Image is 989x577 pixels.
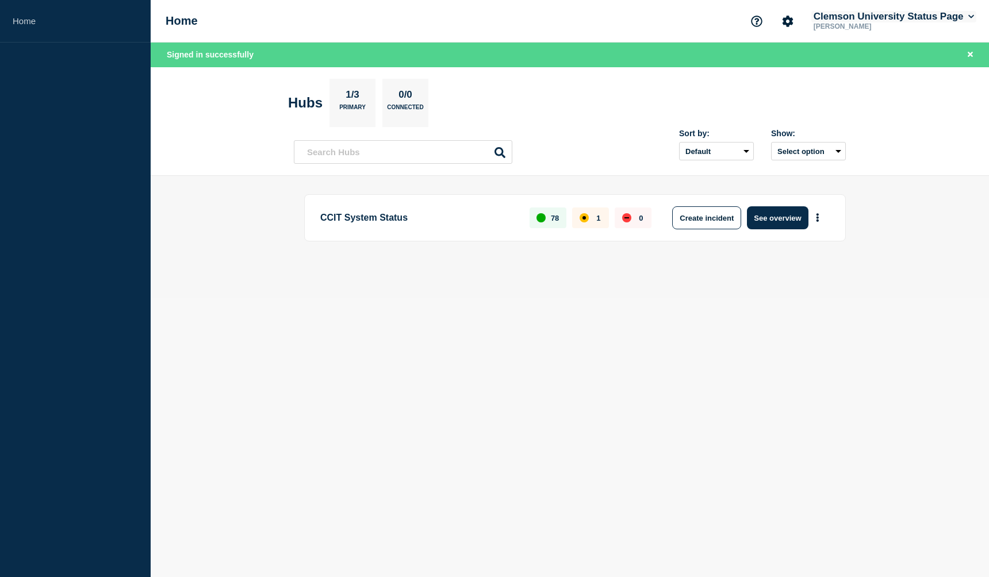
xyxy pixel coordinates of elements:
p: 1 [596,214,600,222]
p: 0/0 [394,89,417,104]
p: Connected [387,104,423,116]
button: Close banner [963,48,977,61]
span: Signed in successfully [167,50,254,59]
div: Show: [771,129,846,138]
p: Primary [339,104,366,116]
p: CCIT System Status [320,206,516,229]
select: Sort by [679,142,754,160]
p: 0 [639,214,643,222]
div: down [622,213,631,222]
button: More actions [810,207,825,229]
button: Select option [771,142,846,160]
button: Support [745,9,769,33]
input: Search Hubs [294,140,512,164]
div: Sort by: [679,129,754,138]
div: affected [580,213,589,222]
button: Clemson University Status Page [811,11,976,22]
p: 1/3 [342,89,364,104]
div: up [536,213,546,222]
p: 78 [551,214,559,222]
h2: Hubs [288,95,323,111]
h1: Home [166,14,198,28]
button: Account settings [776,9,800,33]
button: Create incident [672,206,741,229]
button: See overview [747,206,808,229]
p: [PERSON_NAME] [811,22,931,30]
